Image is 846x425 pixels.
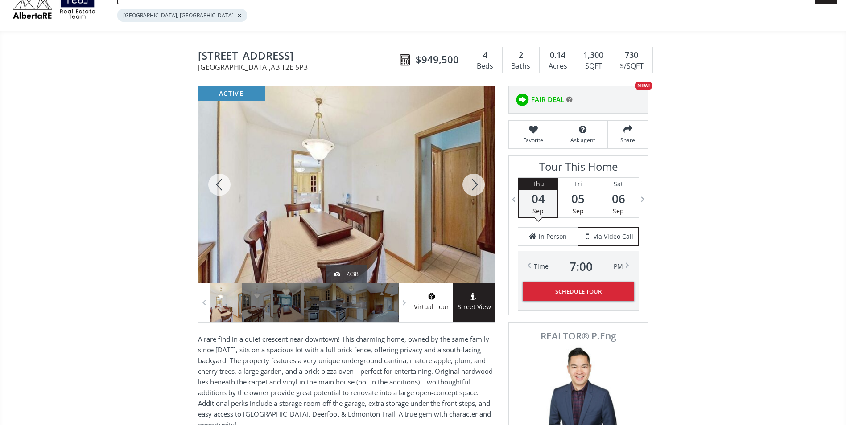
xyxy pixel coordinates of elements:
[334,270,359,278] div: 7/38
[198,86,265,101] div: active
[513,91,531,109] img: rating icon
[563,136,603,144] span: Ask agent
[198,64,396,71] span: [GEOGRAPHIC_DATA] , AB T2E 5P3
[473,49,498,61] div: 4
[598,192,639,205] span: 06
[598,178,639,190] div: Sat
[531,95,564,104] span: FAIR DEAL
[453,302,495,312] span: Street View
[613,207,624,215] span: Sep
[544,49,571,61] div: 0.14
[411,302,453,312] span: Virtual Tour
[583,49,603,61] span: 1,300
[534,260,623,273] div: Time PM
[507,49,535,61] div: 2
[473,60,498,73] div: Beds
[544,60,571,73] div: Acres
[507,60,535,73] div: Baths
[519,331,638,341] span: REALTOR® P.Eng
[518,160,639,177] h3: Tour This Home
[411,283,453,322] a: virtual tour iconVirtual Tour
[558,178,598,190] div: Fri
[519,192,557,205] span: 04
[523,282,634,301] button: Schedule Tour
[416,53,459,66] span: $949,500
[532,207,544,215] span: Sep
[198,50,396,64] span: 47 Montrose Crescent NE
[635,82,652,90] div: NEW!
[570,260,593,273] span: 7 : 00
[513,136,553,144] span: Favorite
[581,60,606,73] div: SQFT
[539,232,567,241] span: in Person
[427,293,436,300] img: virtual tour icon
[117,9,247,22] div: [GEOGRAPHIC_DATA], [GEOGRAPHIC_DATA]
[612,136,644,144] span: Share
[573,207,584,215] span: Sep
[198,86,495,283] div: 47 Montrose Crescent NE Calgary, AB T2E 5P3 - Photo 7 of 38
[594,232,633,241] span: via Video Call
[519,178,557,190] div: Thu
[615,60,648,73] div: $/SQFT
[558,192,598,205] span: 05
[615,49,648,61] div: 730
